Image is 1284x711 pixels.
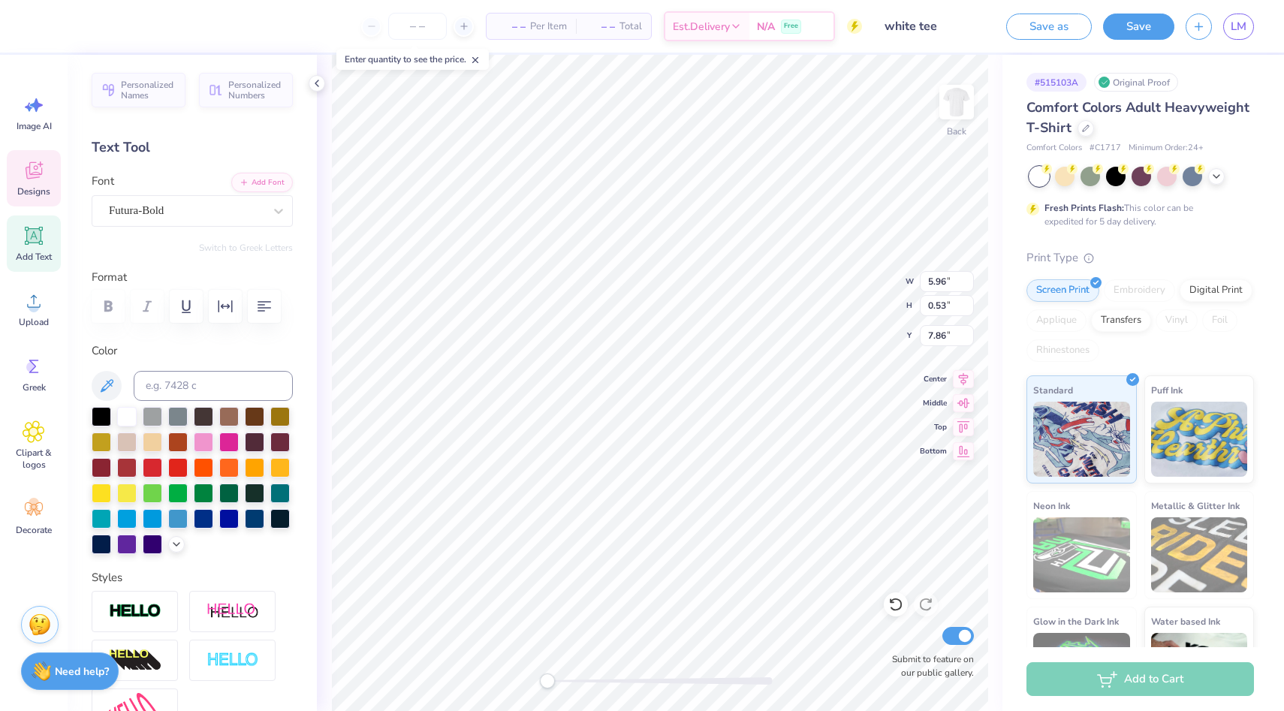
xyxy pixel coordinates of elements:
[757,19,775,35] span: N/A
[1026,339,1099,362] div: Rhinestones
[920,421,947,433] span: Top
[231,173,293,192] button: Add Font
[1103,14,1174,40] button: Save
[1033,382,1073,398] span: Standard
[1026,279,1099,302] div: Screen Print
[884,652,974,679] label: Submit to feature on our public gallery.
[1026,142,1082,155] span: Comfort Colors
[92,569,122,586] label: Styles
[55,664,109,679] strong: Need help?
[336,49,489,70] div: Enter quantity to see the price.
[619,19,642,35] span: Total
[1151,633,1248,708] img: Water based Ink
[1090,142,1121,155] span: # C1717
[1033,613,1119,629] span: Glow in the Dark Ink
[19,316,49,328] span: Upload
[1033,633,1130,708] img: Glow in the Dark Ink
[1180,279,1252,302] div: Digital Print
[92,173,114,190] label: Font
[23,381,46,393] span: Greek
[1091,309,1151,332] div: Transfers
[206,602,259,621] img: Shadow
[942,87,972,117] img: Back
[1151,402,1248,477] img: Puff Ink
[92,269,293,286] label: Format
[540,673,555,688] div: Accessibility label
[920,445,947,457] span: Bottom
[9,447,59,471] span: Clipart & logos
[228,80,284,101] span: Personalized Numbers
[1151,613,1220,629] span: Water based Ink
[1151,498,1240,514] span: Metallic & Glitter Ink
[199,242,293,254] button: Switch to Greek Letters
[1033,498,1070,514] span: Neon Ink
[121,80,176,101] span: Personalized Names
[585,19,615,35] span: – –
[673,19,730,35] span: Est. Delivery
[530,19,567,35] span: Per Item
[1202,309,1237,332] div: Foil
[1033,517,1130,592] img: Neon Ink
[1006,14,1092,40] button: Save as
[920,373,947,385] span: Center
[1129,142,1204,155] span: Minimum Order: 24 +
[1044,201,1229,228] div: This color can be expedited for 5 day delivery.
[1156,309,1198,332] div: Vinyl
[17,185,50,197] span: Designs
[1231,18,1246,35] span: LM
[92,137,293,158] div: Text Tool
[92,73,185,107] button: Personalized Names
[16,251,52,263] span: Add Text
[1151,382,1183,398] span: Puff Ink
[92,342,293,360] label: Color
[1026,73,1087,92] div: # 515103A
[199,73,293,107] button: Personalized Numbers
[947,125,966,138] div: Back
[134,371,293,401] input: e.g. 7428 c
[1094,73,1178,92] div: Original Proof
[1151,517,1248,592] img: Metallic & Glitter Ink
[109,649,161,673] img: 3D Illusion
[109,603,161,620] img: Stroke
[873,11,984,41] input: Untitled Design
[1026,98,1249,137] span: Comfort Colors Adult Heavyweight T-Shirt
[16,524,52,536] span: Decorate
[388,13,447,40] input: – –
[496,19,526,35] span: – –
[206,652,259,669] img: Negative Space
[1033,402,1130,477] img: Standard
[784,21,798,32] span: Free
[920,397,947,409] span: Middle
[1026,249,1254,267] div: Print Type
[17,120,52,132] span: Image AI
[1104,279,1175,302] div: Embroidery
[1026,309,1087,332] div: Applique
[1223,14,1254,40] a: LM
[1044,202,1124,214] strong: Fresh Prints Flash:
